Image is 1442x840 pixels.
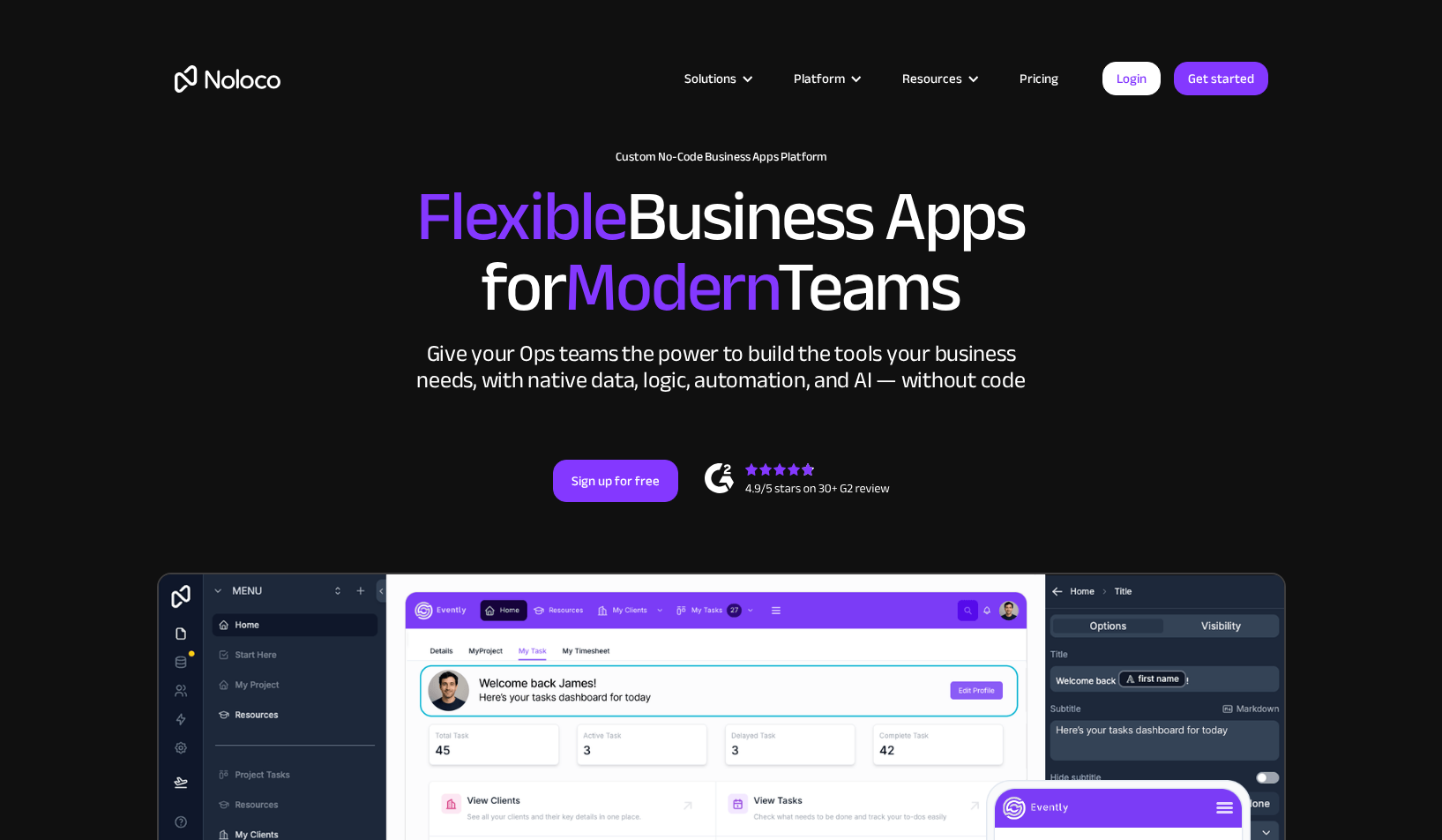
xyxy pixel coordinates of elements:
[902,67,962,90] div: Resources
[662,67,772,90] div: Solutions
[1102,62,1161,95] a: Login
[997,67,1080,90] a: Pricing
[413,341,1030,394] div: Give your Ops teams the power to build the tools your business needs, with native data, logic, au...
[684,67,736,90] div: Solutions
[794,67,845,90] div: Platform
[175,65,280,93] a: home
[416,151,626,282] span: Flexible
[175,182,1268,323] h2: Business Apps for Teams
[553,460,678,502] a: Sign up for free
[880,67,997,90] div: Resources
[564,221,777,353] span: Modern
[772,67,880,90] div: Platform
[1174,62,1268,95] a: Get started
